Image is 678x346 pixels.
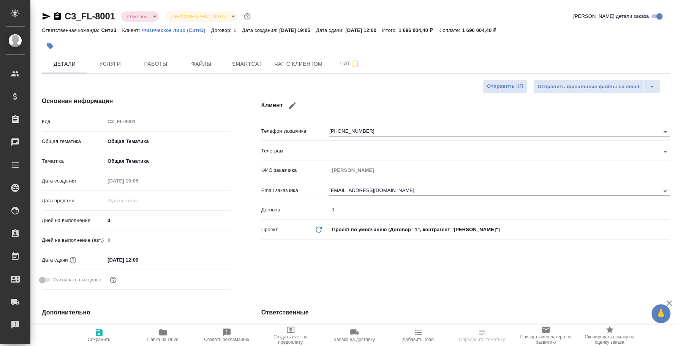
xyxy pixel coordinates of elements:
h4: Дополнительно [42,308,231,317]
span: Чат [332,59,368,68]
button: Доп статусы указывают на важность/срочность заказа [242,11,252,21]
span: Заявка на доставку [333,337,375,342]
p: [DATE] 19:05 [279,27,316,33]
span: Файлы [183,59,220,69]
div: split button [533,80,661,94]
span: Отправить финальные файлы на email [537,83,639,91]
p: Дата создания: [242,27,279,33]
div: Отменен [121,11,159,22]
p: Сити3 [101,27,122,33]
h4: Ответственные [261,308,670,317]
button: Отправить КП [483,80,527,93]
p: 1 696 004,40 ₽ [462,27,501,33]
button: Призвать менеджера по развитию [514,325,578,346]
p: Договор: [211,27,234,33]
span: [PERSON_NAME] детали заказа [573,13,649,20]
button: Определить тематику [450,325,514,346]
input: Пустое поле [105,175,171,186]
p: Код [42,118,105,125]
p: Договор [261,206,329,214]
button: Создать рекламацию [195,325,259,346]
button: Open [660,146,670,157]
p: Дата сдачи [42,256,68,264]
p: Клиент: [122,27,142,33]
span: Скопировать ссылку на оценку заказа [582,334,637,345]
h4: Клиент [261,97,670,115]
button: Создать счет на предоплату [259,325,322,346]
p: Дата создания [42,177,105,185]
button: Если добавить услуги и заполнить их объемом, то дата рассчитается автоматически [68,255,78,265]
button: Добавить Todo [386,325,450,346]
a: Физическое лицо (Сити3) [142,27,211,33]
input: Пустое поле [105,195,171,206]
button: Сохранить [67,325,131,346]
p: Ответственная команда: [42,27,101,33]
span: Призвать менеджера по развитию [518,334,573,345]
p: Проект [261,226,278,233]
p: Дата сдачи: [316,27,345,33]
span: Работы [137,59,174,69]
a: 1 [233,27,242,33]
input: Пустое поле [329,204,670,215]
span: Создать рекламацию [204,337,249,342]
input: ✎ Введи что-нибудь [105,215,231,226]
span: Создать счет на предоплату [263,334,318,345]
p: Итого: [382,27,398,33]
span: Smartcat [229,59,265,69]
div: Проект по умолчанию (Договор "1", контрагент "[PERSON_NAME]") [329,223,670,236]
p: ФИО заказчика [261,167,329,174]
button: Добавить тэг [42,38,58,54]
p: Телеграм [261,147,329,155]
p: Дней на выполнение [42,217,105,224]
span: Услуги [92,59,128,69]
input: Пустое поле [105,116,231,127]
p: Дата продажи [42,197,105,205]
span: Добавить Todo [402,337,433,342]
span: Определить тематику [459,337,505,342]
p: К оплате: [438,27,462,33]
svg: Подписаться [351,59,360,68]
input: Пустое поле [105,235,231,246]
p: Тематика [42,157,105,165]
button: Заявка на доставку [322,325,386,346]
span: Папка на Drive [147,337,179,342]
div: Общая Тематика [105,135,231,148]
span: Отправить КП [487,82,523,91]
p: [DATE] 12:00 [345,27,382,33]
button: Скопировать ссылку [53,12,62,21]
input: Пустое поле [329,165,670,176]
p: Телефон заказчика [261,127,329,135]
p: 1 696 004,40 ₽ [398,27,438,33]
button: Выбери, если сб и вс нужно считать рабочими днями для выполнения заказа. [108,275,118,285]
span: Чат с клиентом [274,59,322,69]
button: Отправить финальные файлы на email [533,80,643,94]
div: Отменен [165,11,238,22]
button: Open [660,186,670,197]
button: 🙏 [651,304,670,323]
span: 🙏 [654,306,667,322]
input: ✎ Введи что-нибудь [105,254,171,265]
span: Учитывать выходные [53,276,103,284]
button: Скопировать ссылку на оценку заказа [578,325,642,346]
button: [DEMOGRAPHIC_DATA] [169,13,229,20]
span: Сохранить [88,337,111,342]
span: Детали [46,59,83,69]
div: Общая Тематика [105,155,231,168]
h4: Основная информация [42,97,231,106]
button: Папка на Drive [131,325,195,346]
button: Open [660,127,670,137]
button: Скопировать ссылку для ЯМессенджера [42,12,51,21]
a: C3_FL-8001 [65,11,115,21]
button: Отменен [125,13,150,20]
p: Дней на выполнение (авт.) [42,236,105,244]
button: Добавить менеджера [332,324,350,343]
p: Email заказчика [261,187,329,194]
p: Общая тематика [42,138,105,145]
